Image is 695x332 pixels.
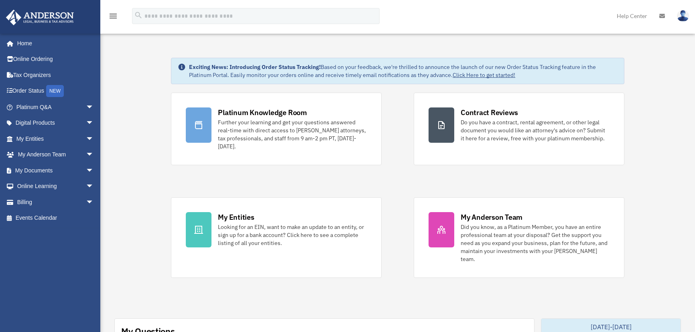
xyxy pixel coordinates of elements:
i: menu [108,11,118,21]
a: My Anderson Teamarrow_drop_down [6,147,106,163]
a: My Documentsarrow_drop_down [6,162,106,178]
div: Based on your feedback, we're thrilled to announce the launch of our new Order Status Tracking fe... [189,63,618,79]
a: Events Calendar [6,210,106,226]
img: User Pic [677,10,689,22]
span: arrow_drop_down [86,162,102,179]
a: Platinum Knowledge Room Further your learning and get your questions answered real-time with dire... [171,93,382,165]
a: Digital Productsarrow_drop_down [6,115,106,131]
div: Further your learning and get your questions answered real-time with direct access to [PERSON_NAM... [218,118,367,150]
span: arrow_drop_down [86,147,102,163]
a: My Entitiesarrow_drop_down [6,131,106,147]
a: menu [108,14,118,21]
span: arrow_drop_down [86,194,102,211]
a: Tax Organizers [6,67,106,83]
a: Billingarrow_drop_down [6,194,106,210]
img: Anderson Advisors Platinum Portal [4,10,76,25]
a: Contract Reviews Do you have a contract, rental agreement, or other legal document you would like... [414,93,624,165]
i: search [134,11,143,20]
div: Platinum Knowledge Room [218,107,307,117]
span: arrow_drop_down [86,178,102,195]
span: arrow_drop_down [86,99,102,115]
div: Looking for an EIN, want to make an update to an entity, or sign up for a bank account? Click her... [218,223,367,247]
div: My Anderson Team [461,212,522,222]
span: arrow_drop_down [86,131,102,147]
a: Home [6,35,102,51]
a: Online Ordering [6,51,106,67]
a: Order StatusNEW [6,83,106,99]
div: Did you know, as a Platinum Member, you have an entire professional team at your disposal? Get th... [461,223,610,263]
a: Platinum Q&Aarrow_drop_down [6,99,106,115]
div: My Entities [218,212,254,222]
a: My Anderson Team Did you know, as a Platinum Member, you have an entire professional team at your... [414,197,624,278]
div: Do you have a contract, rental agreement, or other legal document you would like an attorney's ad... [461,118,610,142]
span: arrow_drop_down [86,115,102,132]
div: NEW [46,85,64,97]
div: Contract Reviews [461,107,518,117]
a: Click Here to get started! [453,71,515,79]
a: Online Learningarrow_drop_down [6,178,106,194]
strong: Exciting News: Introducing Order Status Tracking! [189,63,321,71]
a: My Entities Looking for an EIN, want to make an update to an entity, or sign up for a bank accoun... [171,197,382,278]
